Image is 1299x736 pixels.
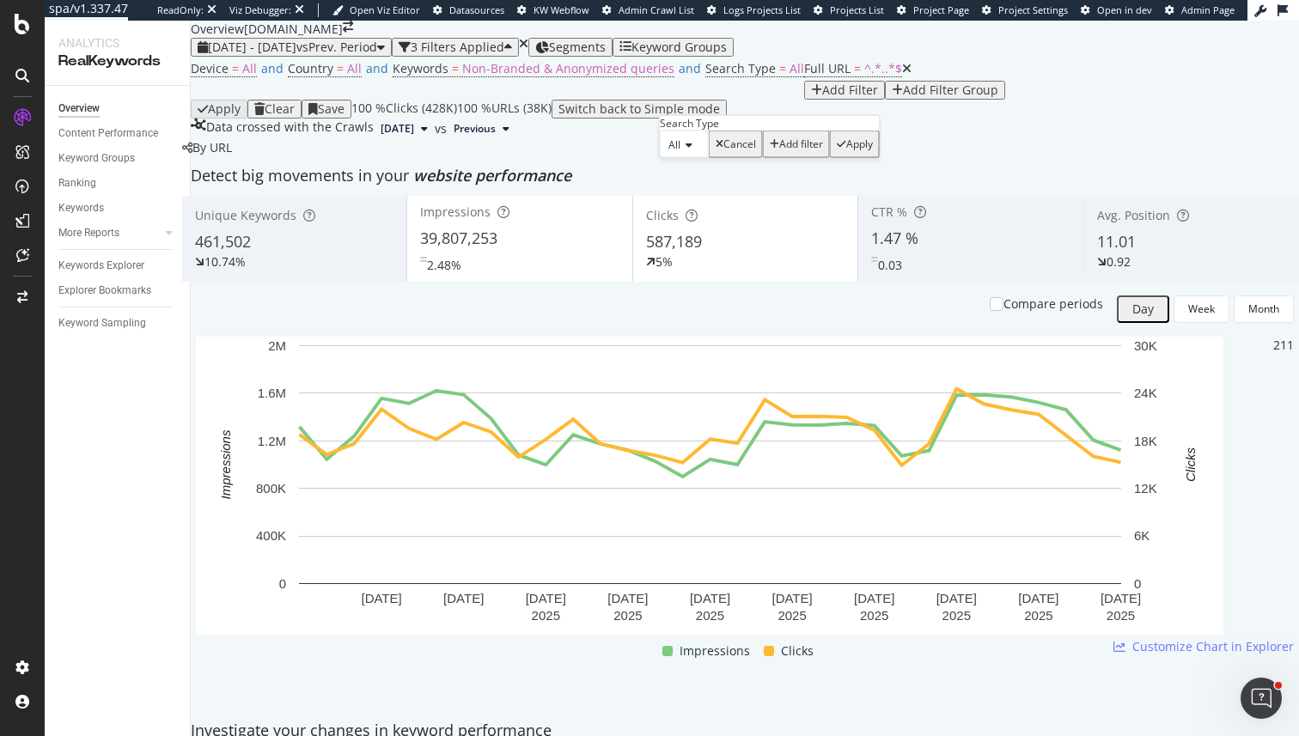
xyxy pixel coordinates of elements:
div: Keyword Groups [58,149,135,167]
button: Week [1174,295,1229,323]
span: Keywords [393,60,448,76]
a: Keyword Sampling [58,314,178,332]
text: 2M [268,338,286,353]
button: Add Filter [804,81,885,100]
a: Content Performance [58,125,178,143]
text: 400K [256,528,286,543]
text: 2025 [1024,608,1052,623]
img: Equal [420,257,427,262]
span: Project Settings [998,3,1068,16]
text: Impressions [218,429,233,499]
div: Viz Debugger: [229,3,291,17]
button: Cancel [709,131,763,158]
a: Admin Crawl List [602,3,694,17]
div: Overview [58,100,100,118]
div: Apply [846,138,873,150]
span: 1.47 % [871,228,918,248]
span: Customize Chart in Explorer [1132,638,1294,655]
span: [DATE] - [DATE] [208,39,296,55]
button: Month [1234,295,1294,323]
div: Data crossed with the Crawls [206,119,374,139]
span: Unique Keywords [195,207,296,223]
button: Day [1117,295,1169,323]
div: Add Filter [822,83,878,97]
a: Datasources [433,3,504,17]
button: Switch back to Simple mode [552,100,727,119]
text: 2025 [778,608,806,623]
text: 0 [1134,576,1141,591]
div: times [519,38,528,50]
text: 800K [256,481,286,496]
div: More Reports [58,224,119,242]
span: Segments [549,39,606,55]
span: 11.01 [1097,231,1136,252]
div: Explorer Bookmarks [58,282,151,300]
div: Add filter [779,138,823,150]
text: 1.2M [258,434,286,448]
text: [DATE] [607,591,648,605]
span: By URL [192,139,232,155]
div: RealKeywords [58,52,176,71]
a: Open in dev [1081,3,1152,17]
button: Apply [191,100,247,119]
div: 100 % Clicks ( 428K ) [351,100,457,119]
a: Overview [58,100,178,118]
span: Avg. Position [1097,207,1170,223]
iframe: Intercom live chat [1241,678,1282,719]
button: [DATE] [374,119,435,139]
text: [DATE] [361,591,401,605]
span: vs Prev. Period [296,39,377,55]
div: Cancel [723,138,756,150]
text: 2025 [942,608,971,623]
span: Open in dev [1097,3,1152,16]
text: Clicks [1183,447,1198,481]
span: Clicks [781,641,814,661]
a: Keyword Groups [58,149,178,167]
div: Apply [208,102,241,116]
div: Month [1248,301,1279,316]
a: More Reports [58,224,161,242]
span: Impressions [420,204,491,220]
svg: A chart. [196,337,1223,635]
div: Compare periods [1003,295,1103,313]
span: CTR % [871,204,907,220]
text: 1.6M [258,386,286,400]
div: Analytics [58,34,176,52]
span: Previous [454,121,496,137]
text: 0 [279,576,286,591]
span: Admin Page [1181,3,1235,16]
div: Content Performance [58,125,158,143]
button: 3 Filters Applied [392,38,519,57]
text: 30K [1134,338,1157,353]
span: 587,189 [646,231,702,252]
text: 2025 [1107,608,1135,623]
span: 39,807,253 [420,228,497,248]
button: [DATE] - [DATE]vsPrev. Period [191,38,392,57]
div: Overview [191,21,244,38]
text: [DATE] [443,591,484,605]
span: All [242,60,257,76]
div: 1 [1287,337,1294,354]
text: [DATE] [771,591,812,605]
span: and [366,60,388,76]
div: Clear [265,102,295,116]
div: arrow-right-arrow-left [343,21,353,33]
div: Keywords [58,199,104,217]
button: Keyword Groups [613,38,734,57]
div: Week [1188,301,1215,316]
a: Keywords Explorer [58,257,178,275]
button: Previous [447,119,516,139]
div: 10.74% [204,253,246,271]
div: 3 Filters Applied [411,40,504,54]
span: 2025 Aug. 31st [381,121,414,137]
div: Save [318,102,345,116]
div: Add Filter Group [903,83,998,97]
a: Ranking [58,174,178,192]
a: Open Viz Editor [332,3,420,17]
div: Switch back to Simple mode [558,102,720,116]
span: Clicks [646,207,679,223]
text: 2025 [532,608,560,623]
span: Admin Crawl List [619,3,694,16]
span: Projects List [830,3,884,16]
